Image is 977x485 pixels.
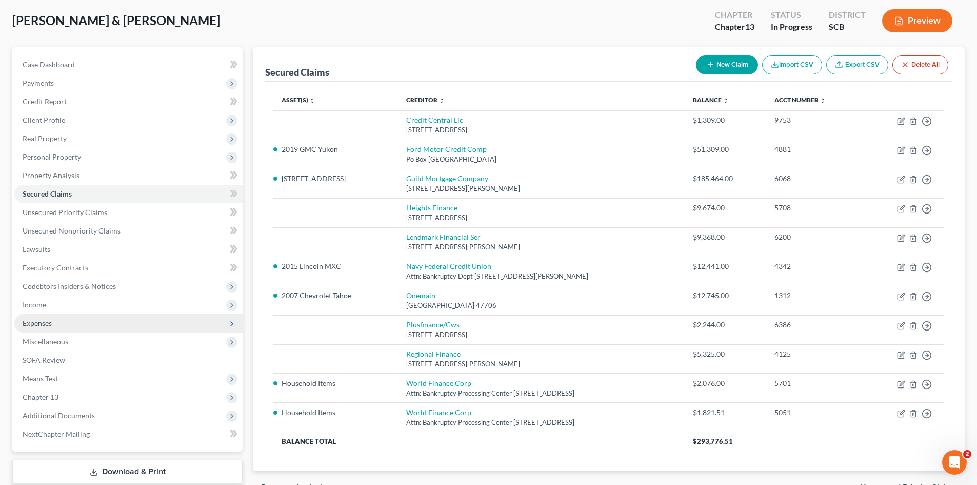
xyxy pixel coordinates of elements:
span: 13 [745,22,754,31]
div: 5051 [774,408,856,418]
a: World Finance Corp [406,379,471,387]
a: Unsecured Nonpriority Claims [14,222,243,240]
button: New Claim [696,55,758,74]
span: Executory Contracts [23,263,88,272]
span: SOFA Review [23,356,65,364]
a: Lendmark Financial Ser [406,232,481,241]
span: Property Analysis [23,171,79,180]
span: [PERSON_NAME] & [PERSON_NAME] [12,13,220,28]
div: $1,821.51 [693,408,758,418]
span: Miscellaneous [23,337,68,346]
div: Chapter [715,21,754,33]
i: unfold_more [438,98,445,104]
li: 2007 Chevrolet Tahoe [282,290,390,301]
div: In Progress [771,21,812,33]
div: Attn: Bankruptcy Processing Center [STREET_ADDRESS] [406,389,676,398]
div: 6200 [774,232,856,242]
div: 4125 [774,349,856,359]
span: $293,776.51 [693,437,733,445]
div: 9753 [774,115,856,125]
a: Guild Mortgage Company [406,174,488,183]
div: SCB [829,21,866,33]
span: 2 [963,450,971,458]
div: [STREET_ADDRESS][PERSON_NAME] [406,184,676,193]
a: Executory Contracts [14,259,243,277]
li: [STREET_ADDRESS] [282,173,390,184]
span: Income [23,300,46,309]
span: Case Dashboard [23,60,75,69]
span: Secured Claims [23,189,72,198]
div: District [829,9,866,21]
button: Import CSV [762,55,822,74]
a: NextChapter Mailing [14,425,243,443]
i: unfold_more [309,98,315,104]
div: $5,325.00 [693,349,758,359]
a: Lawsuits [14,240,243,259]
i: unfold_more [723,98,729,104]
div: $12,745.00 [693,290,758,301]
div: $9,368.00 [693,232,758,242]
li: 2015 Lincoln MXC [282,261,390,271]
a: Plusfinance/Cws [406,320,460,329]
span: Expenses [23,319,52,327]
li: 2019 GMC Yukon [282,144,390,154]
li: Household Items [282,378,390,389]
div: $2,244.00 [693,320,758,330]
button: Delete All [892,55,948,74]
div: [STREET_ADDRESS] [406,125,676,135]
a: Asset(s) unfold_more [282,96,315,104]
span: Credit Report [23,97,67,106]
span: Client Profile [23,115,65,124]
a: World Finance Corp [406,408,471,417]
div: $51,309.00 [693,144,758,154]
a: Credit Central Llc [406,115,463,124]
a: Navy Federal Credit Union [406,262,491,270]
div: 1312 [774,290,856,301]
a: Credit Report [14,92,243,111]
span: Chapter 13 [23,393,58,401]
a: Case Dashboard [14,55,243,74]
th: Balance Total [273,432,685,451]
iframe: Intercom live chat [942,450,967,475]
div: Po Box [GEOGRAPHIC_DATA] [406,154,676,164]
a: Property Analysis [14,166,243,185]
span: Payments [23,79,54,87]
div: [STREET_ADDRESS][PERSON_NAME] [406,242,676,252]
a: Export CSV [826,55,888,74]
div: [STREET_ADDRESS] [406,330,676,340]
div: 6068 [774,173,856,184]
div: 5708 [774,203,856,213]
div: 5701 [774,378,856,389]
span: Personal Property [23,152,81,161]
div: Attn: Bankruptcy Dept [STREET_ADDRESS][PERSON_NAME] [406,271,676,281]
div: [GEOGRAPHIC_DATA] 47706 [406,301,676,311]
div: [STREET_ADDRESS] [406,213,676,223]
span: Real Property [23,134,67,143]
a: Unsecured Priority Claims [14,203,243,222]
a: Secured Claims [14,185,243,203]
div: $2,076.00 [693,378,758,389]
div: $12,441.00 [693,261,758,271]
span: Lawsuits [23,245,50,254]
span: Means Test [23,374,58,383]
div: Status [771,9,812,21]
a: Ford Motor Credit Comp [406,145,487,153]
a: SOFA Review [14,351,243,370]
span: Unsecured Priority Claims [23,208,107,217]
a: Balance unfold_more [693,96,729,104]
div: Chapter [715,9,754,21]
a: Acct Number unfold_more [774,96,826,104]
a: Download & Print [12,460,243,484]
span: NextChapter Mailing [23,430,90,438]
span: Additional Documents [23,411,95,420]
div: $9,674.00 [693,203,758,213]
div: 4342 [774,261,856,271]
div: [STREET_ADDRESS][PERSON_NAME] [406,359,676,369]
div: Attn: Bankruptcy Processing Center [STREET_ADDRESS] [406,418,676,428]
button: Preview [882,9,952,32]
a: Onemain [406,291,435,300]
div: $1,309.00 [693,115,758,125]
div: $185,464.00 [693,173,758,184]
a: Regional Finance [406,350,461,358]
a: Creditor unfold_more [406,96,445,104]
